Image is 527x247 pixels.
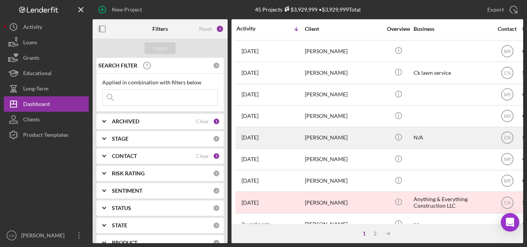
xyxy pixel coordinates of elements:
button: New Project [93,2,150,17]
time: 2025-09-10 11:31 [242,156,258,162]
div: 0 [213,205,220,212]
text: CN [504,71,510,76]
div: 0 [213,187,220,194]
div: Clients [23,112,40,129]
b: CONTACT [112,153,137,159]
div: [PERSON_NAME] [19,228,69,245]
div: [PERSON_NAME] [305,41,382,61]
button: Apply [145,42,176,54]
div: Loans [23,35,37,52]
div: Client [305,26,382,32]
div: Export [487,2,504,17]
div: Open Intercom Messenger [501,213,519,232]
time: 2025-09-12 00:25 [242,91,258,97]
b: STATUS [112,205,131,211]
div: Clear [196,118,209,124]
text: CN [504,200,510,205]
button: Dashboard [4,96,89,112]
div: New Project [112,2,142,17]
button: Long-Term [4,81,89,96]
div: 0 [213,170,220,177]
div: Activity [236,25,270,32]
div: Long-Term [23,81,49,98]
button: Loans [4,35,89,50]
div: [PERSON_NAME] [305,214,382,234]
text: MR [503,157,511,162]
div: 0 [213,135,220,142]
time: 2025-09-08 15:56 [242,200,258,206]
button: Activity [4,19,89,35]
b: ARCHIVED [112,118,139,124]
div: Clear [196,153,209,159]
text: CN [9,234,14,238]
div: 0 [213,222,220,229]
time: 2025-09-05 15:05 [242,221,270,227]
div: 2 [370,230,380,237]
div: Contact [493,26,522,32]
button: Educational [4,66,89,81]
div: N/A [414,128,491,148]
div: 45 Projects • $3,929,999 Total [255,6,361,13]
div: 2 [213,153,220,160]
div: Ck lawn service [414,62,491,83]
button: Clients [4,112,89,127]
time: 2025-09-09 13:25 [242,178,258,184]
b: RISK RATING [112,170,145,176]
div: $3,929,999 [282,6,318,13]
div: [PERSON_NAME] [305,128,382,148]
div: 0 [213,62,220,69]
div: 3 [216,25,224,33]
div: na [414,214,491,234]
div: 1 [359,230,370,237]
div: [PERSON_NAME] [305,62,382,83]
div: 0 [213,239,220,246]
div: [PERSON_NAME] [305,84,382,105]
button: CN[PERSON_NAME] [4,228,89,243]
b: PRODUCT [112,240,137,246]
button: Grants [4,50,89,66]
time: 2025-09-10 21:04 [242,113,258,119]
text: CN [504,135,510,141]
div: Reset [199,26,212,32]
b: Filters [152,26,168,32]
div: Dashboard [23,96,50,114]
div: Anything & Everything Construction LLC [414,192,491,213]
div: Activity [23,19,42,37]
time: 2025-09-12 13:53 [242,48,258,54]
b: STAGE [112,136,128,142]
div: [PERSON_NAME] [305,106,382,126]
div: [PERSON_NAME] [305,149,382,170]
button: Product Templates [4,127,89,143]
div: [PERSON_NAME] [305,171,382,191]
b: STATE [112,222,127,229]
text: MR [503,114,511,119]
div: [PERSON_NAME] [305,192,382,213]
div: Applied in combination with filters below [102,79,218,86]
text: MR [503,178,511,184]
text: MR [503,49,511,54]
div: Apply [153,42,167,54]
time: 2025-09-10 13:35 [242,134,258,141]
text: MR [503,92,511,97]
b: SENTIMENT [112,188,142,194]
div: Overview [384,26,413,32]
button: Export [480,2,523,17]
time: 2025-09-12 09:29 [242,70,258,76]
div: Grants [23,50,39,67]
div: Business [414,26,491,32]
b: SEARCH FILTER [98,62,137,69]
div: Product Templates [23,127,68,145]
div: 1 [213,118,220,125]
div: Educational [23,66,52,83]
